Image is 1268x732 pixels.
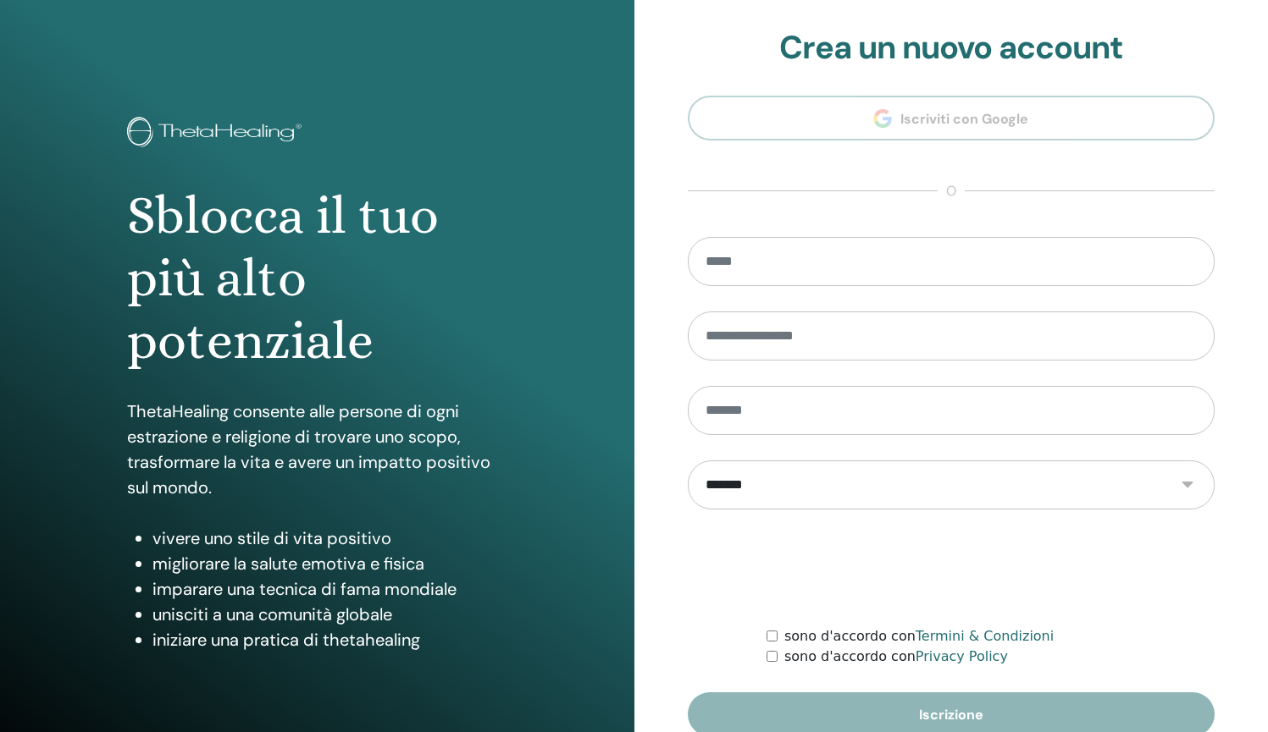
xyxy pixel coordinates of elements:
[784,626,1054,647] label: sono d'accordo con
[152,576,507,602] li: imparare una tecnica di fama mondiale
[127,184,507,373] h1: Sblocca il tuo più alto potenziale
[938,181,965,201] span: o
[688,29,1215,68] h2: Crea un nuovo account
[152,602,507,627] li: unisciti a una comunità globale
[822,535,1080,601] iframe: reCAPTCHA
[152,526,507,551] li: vivere uno stile di vita positivo
[784,647,1008,667] label: sono d'accordo con
[916,648,1008,664] a: Privacy Policy
[152,627,507,652] li: iniziare una pratica di thetahealing
[127,399,507,500] p: ThetaHealing consente alle persone di ogni estrazione e religione di trovare uno scopo, trasforma...
[152,551,507,576] li: migliorare la salute emotiva e fisica
[916,628,1054,644] a: Termini & Condizioni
